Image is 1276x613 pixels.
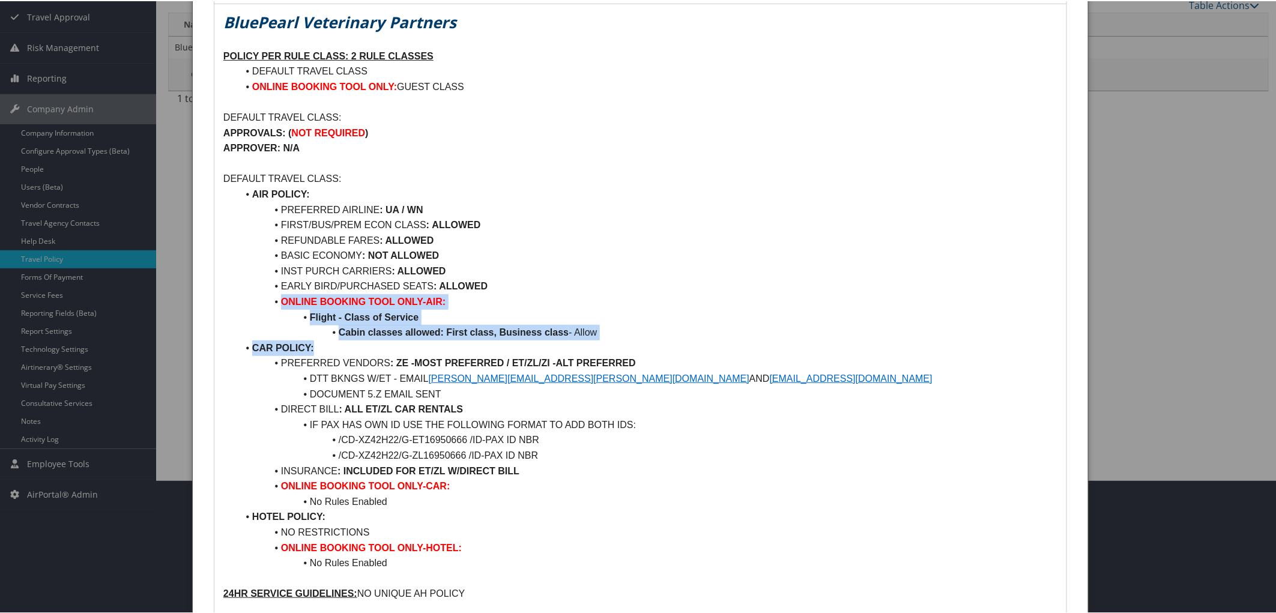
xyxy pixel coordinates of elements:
[339,326,569,336] strong: Cabin classes allowed: First class, Business class
[238,247,1057,262] li: BASIC ECONOMY
[362,249,439,259] strong: : NOT ALLOWED
[252,510,325,521] strong: HOTEL POLICY:
[223,10,456,32] em: BluePearl Veterinary Partners
[238,232,1057,247] li: REFUNDABLE FARES
[429,372,749,382] a: [PERSON_NAME][EMAIL_ADDRESS][PERSON_NAME][DOMAIN_NAME]
[288,127,291,137] strong: (
[223,127,286,137] strong: APPROVALS:
[238,277,1057,293] li: EARLY BIRD/PURCHASED SEATS
[238,447,1057,462] li: /CD-XZ42H22/G-ZL16950666 /ID-PAX ID NBR
[238,62,1057,78] li: DEFAULT TRAVEL CLASS
[238,78,1057,94] li: GUEST CLASS
[281,542,462,552] strong: ONLINE BOOKING TOOL ONLY-HOTEL:
[379,234,434,244] strong: : ALLOWED
[426,219,429,229] strong: :
[252,80,397,91] strong: ONLINE BOOKING TOOL ONLY:
[238,524,1057,539] li: NO RESTRICTIONS
[238,370,1057,385] li: DTT BKNGS W/ET - EMAIL AND
[291,127,365,137] strong: NOT REQUIRED
[392,265,446,275] strong: : ALLOWED
[337,465,340,475] strong: :
[238,354,1057,370] li: PREFERRED VENDORS
[223,109,1057,124] p: DEFAULT TRAVEL CLASS:
[281,295,446,306] strong: ONLINE BOOKING TOOL ONLY-AIR:
[238,262,1057,278] li: INST PURCH CARRIERS
[432,219,481,229] strong: ALLOWED
[252,342,314,352] strong: CAR POLICY:
[223,50,434,60] u: POLICY PER RULE CLASS: 2 RULE CLASSES
[238,493,1057,509] li: No Rules Enabled
[238,400,1057,416] li: DIRECT BILL
[238,385,1057,401] li: DOCUMENT 5.Z EMAIL SENT
[238,324,1057,339] li: - Allow
[223,587,357,597] u: 24HR SERVICE GUIDELINES:
[238,462,1057,478] li: INSURANCE
[238,431,1057,447] li: /CD-XZ42H22/G-ET16950666 /ID-PAX ID NBR
[223,170,1057,186] p: DEFAULT TRAVEL CLASS:
[238,416,1057,432] li: IF PAX HAS OWN ID USE THE FOLLOWING FORMAT TO ADD BOTH IDS:
[343,465,519,475] strong: INCLUDED FOR ET/ZL W/DIRECT BILL
[390,357,636,367] strong: : ZE -MOST PREFERRED / ET/ZL/ZI -ALT PREFERRED
[223,142,300,152] strong: APPROVER: N/A
[434,280,488,290] strong: : ALLOWED
[365,127,368,137] strong: )
[310,311,419,321] strong: Flight - Class of Service
[379,204,423,214] strong: : UA / WN
[223,585,1057,600] p: NO UNIQUE AH POLICY
[238,201,1057,217] li: PREFERRED AIRLINE
[281,480,450,490] strong: ONLINE BOOKING TOOL ONLY-CAR:
[238,216,1057,232] li: FIRST/BUS/PREM ECON CLASS
[339,403,464,413] strong: : ALL ET/ZL CAR RENTALS
[238,554,1057,570] li: No Rules Enabled
[770,372,933,382] a: [EMAIL_ADDRESS][DOMAIN_NAME]
[252,188,310,198] strong: AIR POLICY:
